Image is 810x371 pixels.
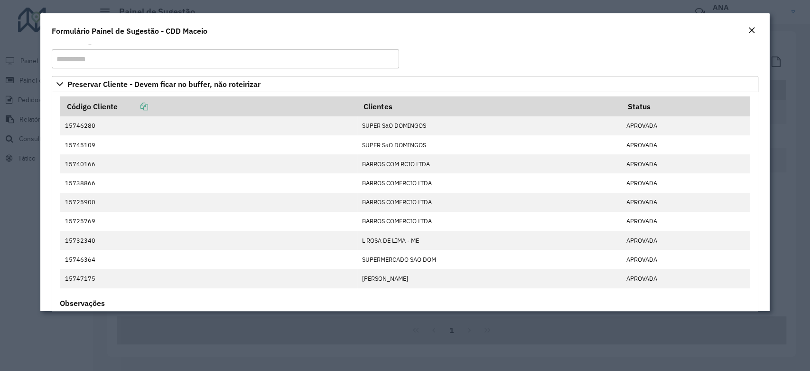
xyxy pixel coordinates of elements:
[60,173,357,192] td: 15738866
[67,80,261,88] span: Preservar Cliente - Devem ficar no buffer, não roteirizar
[60,193,357,212] td: 15725900
[357,116,622,135] td: SUPER SaO DOMINGOS
[622,269,750,288] td: APROVADA
[622,154,750,173] td: APROVADA
[52,25,207,37] h4: Formulário Painel de Sugestão - CDD Maceio
[622,173,750,192] td: APROVADA
[60,96,357,116] th: Código Cliente
[357,96,622,116] th: Clientes
[622,135,750,154] td: APROVADA
[60,269,357,288] td: 15747175
[622,231,750,250] td: APROVADA
[60,154,357,173] td: 15740166
[622,250,750,269] td: APROVADA
[357,231,622,250] td: L ROSA DE LIMA - ME
[60,135,357,154] td: 15745109
[622,212,750,231] td: APROVADA
[60,212,357,231] td: 15725769
[622,96,750,116] th: Status
[357,212,622,231] td: BARROS COMERCIO LTDA
[357,154,622,173] td: BARROS COM RCIO LTDA
[357,250,622,269] td: SUPERMERCADO SAO DOM
[622,193,750,212] td: APROVADA
[60,116,357,135] td: 15746280
[52,76,758,92] a: Preservar Cliente - Devem ficar no buffer, não roteirizar
[118,102,148,111] a: Copiar
[60,231,357,250] td: 15732340
[357,269,622,288] td: [PERSON_NAME]
[357,135,622,154] td: SUPER SaO DOMINGOS
[357,193,622,212] td: BARROS COMERCIO LTDA
[745,25,758,37] button: Close
[622,116,750,135] td: APROVADA
[748,27,755,34] em: Fechar
[60,297,105,309] label: Observações
[60,250,357,269] td: 15746364
[357,173,622,192] td: BARROS COMERCIO LTDA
